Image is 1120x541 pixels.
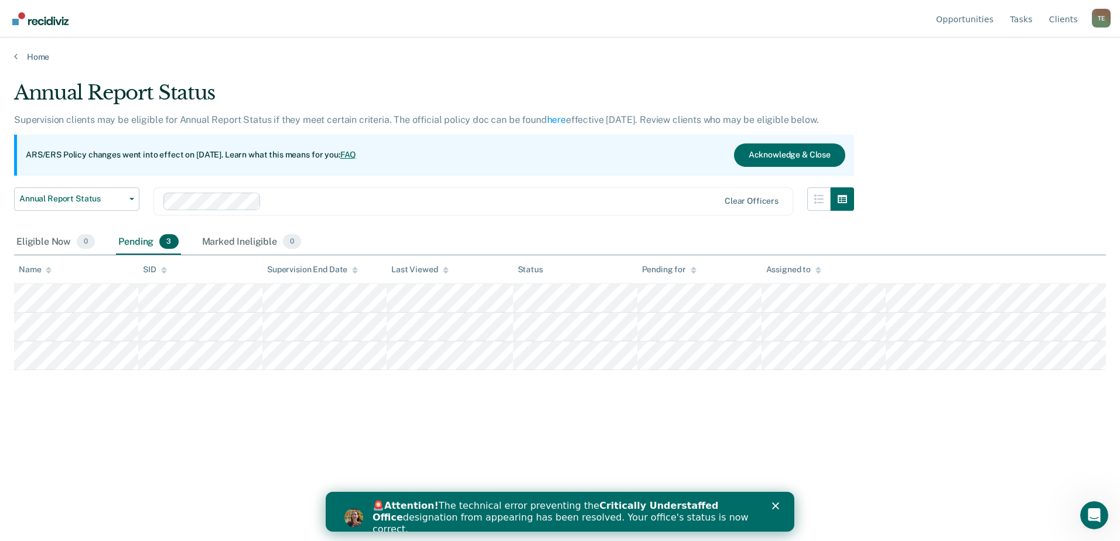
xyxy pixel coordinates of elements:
img: Recidiviz [12,12,69,25]
p: Supervision clients may be eligible for Annual Report Status if they meet certain criteria. The o... [14,114,818,125]
span: 0 [283,234,301,249]
div: Close [446,11,458,18]
iframe: Intercom live chat banner [326,492,794,532]
div: Clear officers [725,196,778,206]
p: ARS/ERS Policy changes went into effect on [DATE]. Learn what this means for you: [26,149,356,161]
button: Profile dropdown button [1092,9,1111,28]
div: Supervision End Date [267,265,358,275]
div: T E [1092,9,1111,28]
iframe: Intercom live chat [1080,501,1108,529]
div: SID [143,265,167,275]
div: Eligible Now0 [14,230,97,255]
span: 3 [159,234,178,249]
span: Annual Report Status [19,194,125,204]
div: Assigned to [766,265,821,275]
span: 0 [77,234,95,249]
div: Name [19,265,52,275]
div: Annual Report Status [14,81,854,114]
div: Pending3 [116,230,180,255]
a: FAQ [340,150,357,159]
a: here [547,114,566,125]
b: Critically Understaffed Office [47,8,393,31]
div: Status [518,265,543,275]
div: Marked Ineligible0 [200,230,304,255]
div: Pending for [642,265,696,275]
b: Attention! [59,8,113,19]
button: Annual Report Status [14,187,139,211]
a: Home [14,52,1106,62]
button: Acknowledge & Close [734,143,845,167]
div: 🚨 The technical error preventing the designation from appearing has been resolved. Your office's ... [47,8,431,43]
div: Last Viewed [391,265,448,275]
